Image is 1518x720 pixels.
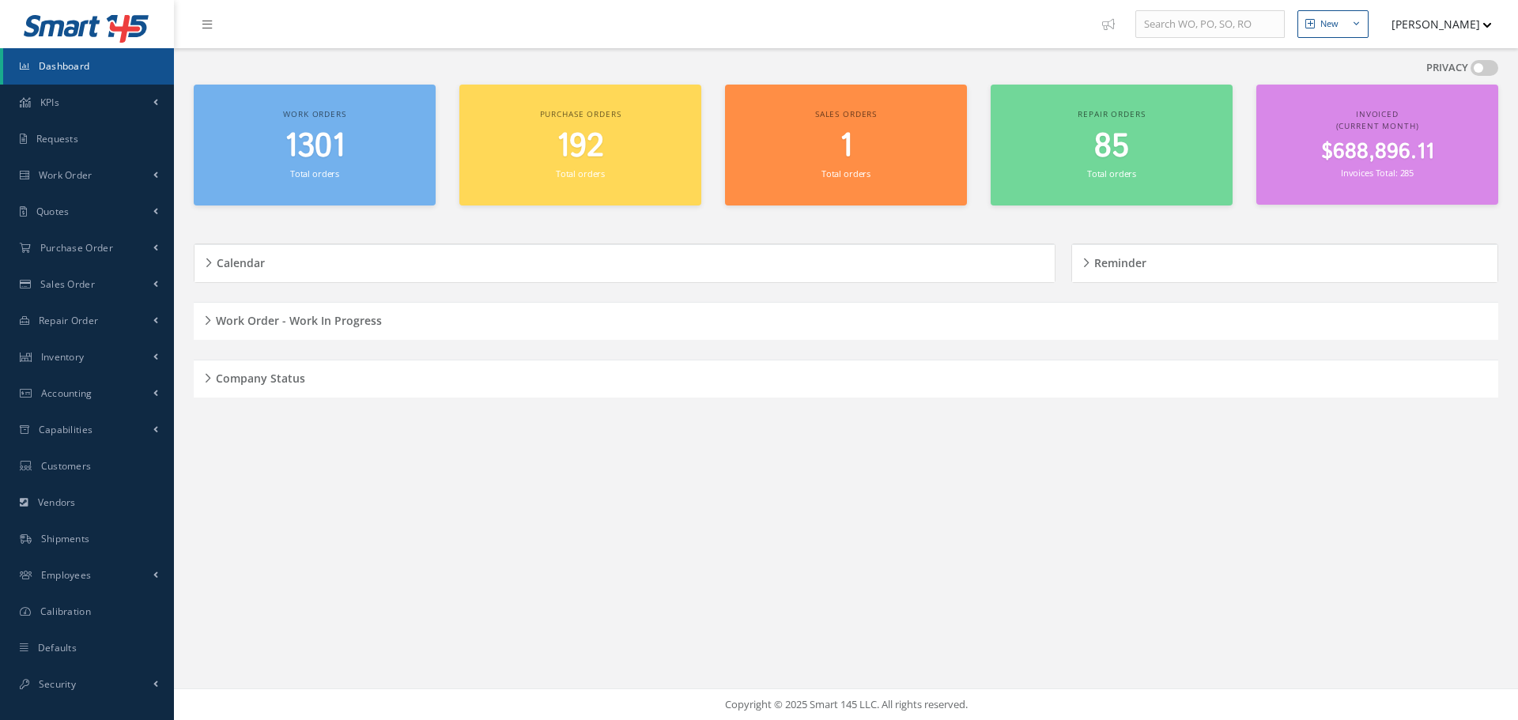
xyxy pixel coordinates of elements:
span: Requests [36,132,78,145]
span: Customers [41,459,92,473]
span: Inventory [41,350,85,364]
div: New [1320,17,1339,31]
label: PRIVACY [1426,60,1468,76]
span: Dashboard [39,59,90,73]
span: 192 [557,124,604,169]
span: Sales Order [40,277,95,291]
span: 85 [1094,124,1129,169]
h5: Reminder [1089,251,1146,270]
span: Purchase orders [540,108,621,119]
h5: Work Order - Work In Progress [211,309,382,328]
span: Sales orders [815,108,877,119]
span: Repair Order [39,314,99,327]
small: Total orders [556,168,605,179]
a: Repair orders 85 Total orders [991,85,1233,205]
button: New [1297,10,1369,38]
a: Invoiced (Current Month) $688,896.11 Invoices Total: 285 [1256,85,1498,205]
span: Repair orders [1078,108,1145,119]
span: (Current Month) [1336,120,1419,131]
span: 1 [840,124,852,169]
span: Invoiced [1356,108,1399,119]
span: Accounting [41,386,93,400]
span: Work Order [39,168,93,182]
span: Defaults [38,641,77,654]
h5: Company Status [211,367,305,386]
a: Dashboard [3,48,174,85]
small: Total orders [290,168,339,179]
small: Total orders [821,168,870,179]
span: Security [39,677,76,691]
span: Shipments [41,532,90,545]
span: KPIs [40,96,59,109]
a: Sales orders 1 Total orders [725,85,967,205]
span: Quotes [36,205,70,218]
h5: Calendar [212,251,265,270]
span: Purchase Order [40,241,113,254]
button: [PERSON_NAME] [1376,9,1492,40]
span: 1301 [285,124,345,169]
input: Search WO, PO, SO, RO [1135,10,1285,39]
small: Invoices Total: 285 [1341,167,1414,179]
small: Total orders [1087,168,1136,179]
span: $688,896.11 [1321,137,1434,168]
div: Copyright © 2025 Smart 145 LLC. All rights reserved. [190,697,1502,713]
span: Calibration [40,605,91,618]
a: Purchase orders 192 Total orders [459,85,701,205]
span: Capabilities [39,423,93,436]
span: Work orders [283,108,346,119]
span: Vendors [38,496,76,509]
span: Employees [41,568,92,582]
a: Work orders 1301 Total orders [194,85,436,205]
